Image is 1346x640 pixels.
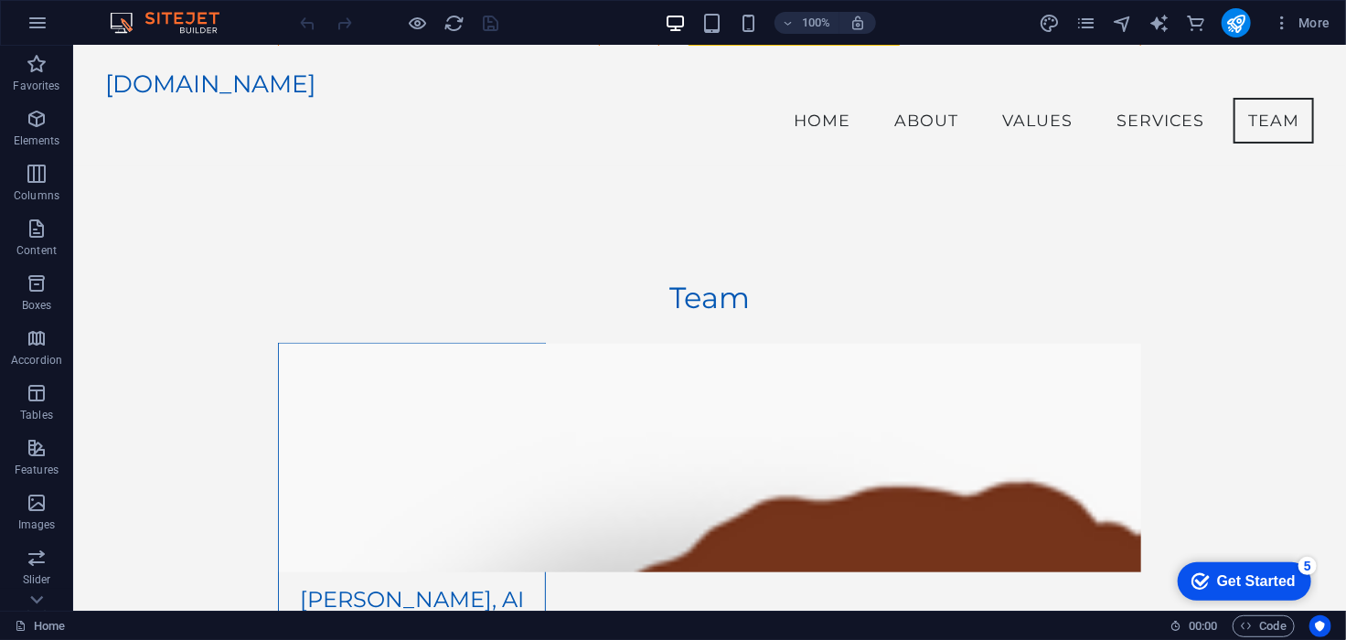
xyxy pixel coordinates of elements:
div: Get Started 5 items remaining, 0% complete [10,9,144,48]
button: pages [1075,12,1097,34]
h6: 100% [802,12,831,34]
p: Elements [14,133,60,148]
i: Commerce [1185,13,1206,34]
button: Click here to leave preview mode and continue editing [407,12,429,34]
p: Content [16,243,57,258]
button: commerce [1185,12,1207,34]
p: Slider [23,572,51,587]
button: publish [1222,8,1251,37]
h6: Session time [1170,615,1218,637]
button: reload [443,12,465,34]
p: Columns [14,188,59,203]
div: Get Started [49,20,128,37]
p: Images [18,517,56,532]
i: Design (Ctrl+Alt+Y) [1039,13,1060,34]
span: More [1273,14,1330,32]
i: Publish [1225,13,1246,34]
p: Accordion [11,353,62,368]
button: text_generator [1148,12,1170,34]
button: Usercentrics [1309,615,1331,637]
p: Features [15,463,59,477]
i: On resize automatically adjust zoom level to fit chosen device. [849,15,866,31]
button: More [1266,8,1338,37]
button: design [1039,12,1061,34]
i: Navigator [1112,13,1133,34]
a: Click to cancel selection. Double-click to open Pages [15,615,65,637]
img: Editor Logo [105,12,242,34]
button: Code [1233,615,1295,637]
p: Boxes [22,298,52,313]
i: Pages (Ctrl+Alt+S) [1075,13,1096,34]
button: 100% [774,12,839,34]
span: : [1202,619,1204,633]
p: Favorites [13,79,59,93]
span: Code [1241,615,1287,637]
i: Reload page [444,13,465,34]
button: navigator [1112,12,1134,34]
span: 00 00 [1189,615,1217,637]
p: Tables [20,408,53,422]
div: 5 [131,4,149,22]
i: AI Writer [1148,13,1170,34]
